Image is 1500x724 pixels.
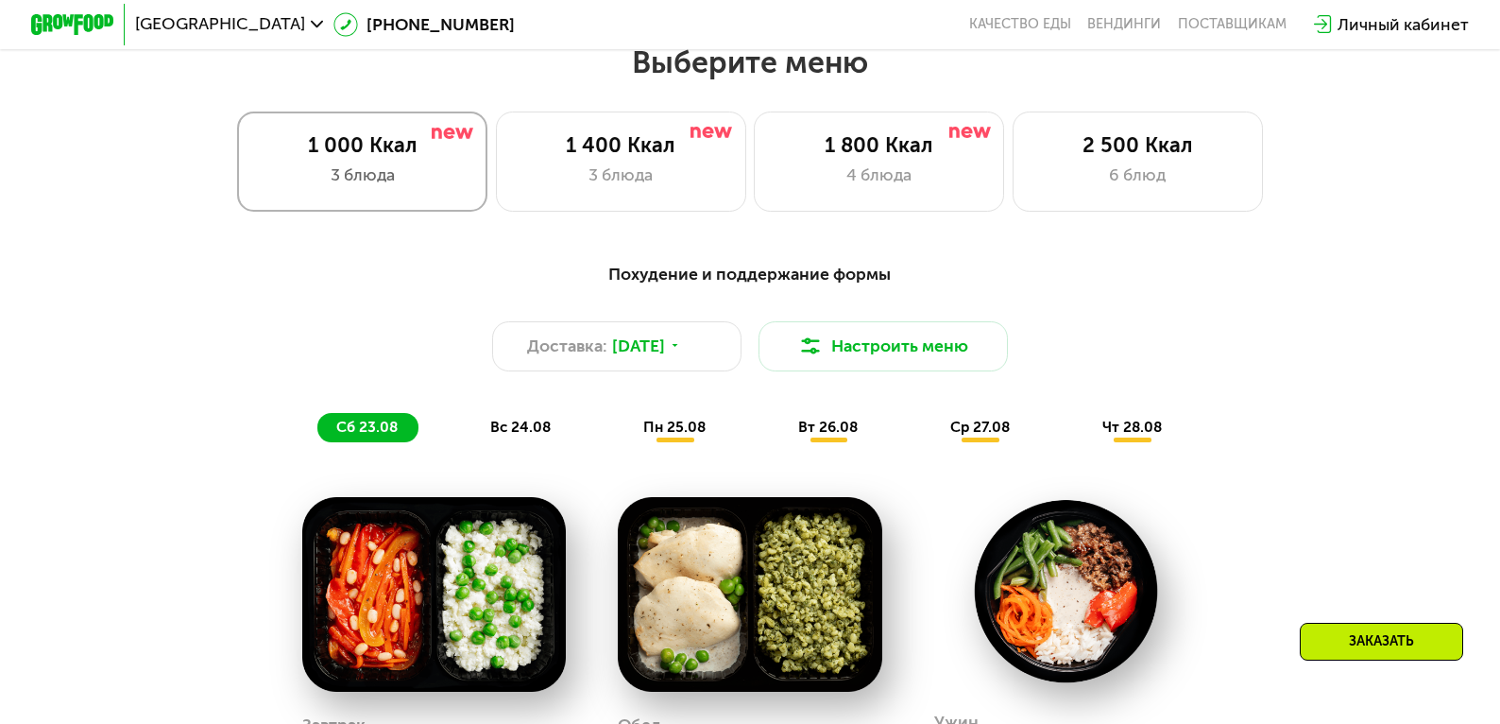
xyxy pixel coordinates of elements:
[1300,623,1463,661] div: Заказать
[798,418,858,436] span: вт 26.08
[259,163,466,187] div: 3 блюда
[612,334,665,358] span: [DATE]
[518,133,724,158] div: 1 400 Ккал
[333,12,515,37] a: [PHONE_NUMBER]
[133,262,1367,288] div: Похудение и поддержание формы
[759,321,1009,371] button: Настроить меню
[1034,163,1241,187] div: 6 блюд
[527,334,607,358] span: Доставка:
[1338,12,1469,37] div: Личный кабинет
[518,163,724,187] div: 3 блюда
[1178,16,1287,33] div: поставщикам
[969,16,1071,33] a: Качество еды
[336,418,398,436] span: сб 23.08
[259,133,466,158] div: 1 000 Ккал
[1034,133,1241,158] div: 2 500 Ккал
[776,133,982,158] div: 1 800 Ккал
[135,16,305,33] span: [GEOGRAPHIC_DATA]
[1102,418,1162,436] span: чт 28.08
[776,163,982,187] div: 4 блюда
[490,418,551,436] span: вс 24.08
[643,418,706,436] span: пн 25.08
[67,43,1434,81] h2: Выберите меню
[950,418,1010,436] span: ср 27.08
[1087,16,1161,33] a: Вендинги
